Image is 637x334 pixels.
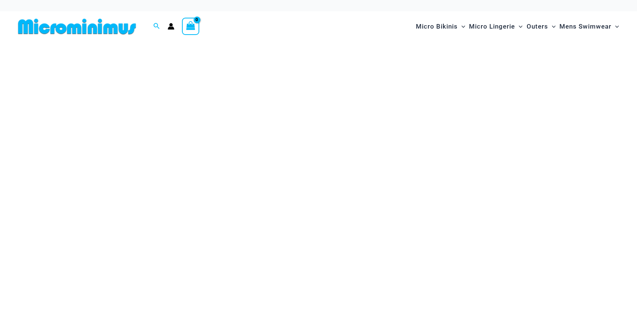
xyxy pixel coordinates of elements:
a: Search icon link [153,22,160,31]
span: Menu Toggle [515,17,522,36]
a: Account icon link [168,23,174,30]
span: Menu Toggle [548,17,556,36]
span: Micro Lingerie [469,17,515,36]
span: Menu Toggle [611,17,619,36]
span: Micro Bikinis [416,17,458,36]
span: Outers [527,17,548,36]
span: Menu Toggle [458,17,465,36]
a: OutersMenu ToggleMenu Toggle [525,15,558,38]
span: Mens Swimwear [559,17,611,36]
img: MM SHOP LOGO FLAT [15,18,139,35]
a: View Shopping Cart, empty [182,18,199,35]
nav: Site Navigation [413,14,622,39]
a: Micro LingerieMenu ToggleMenu Toggle [467,15,524,38]
a: Micro BikinisMenu ToggleMenu Toggle [414,15,467,38]
a: Mens SwimwearMenu ToggleMenu Toggle [558,15,621,38]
